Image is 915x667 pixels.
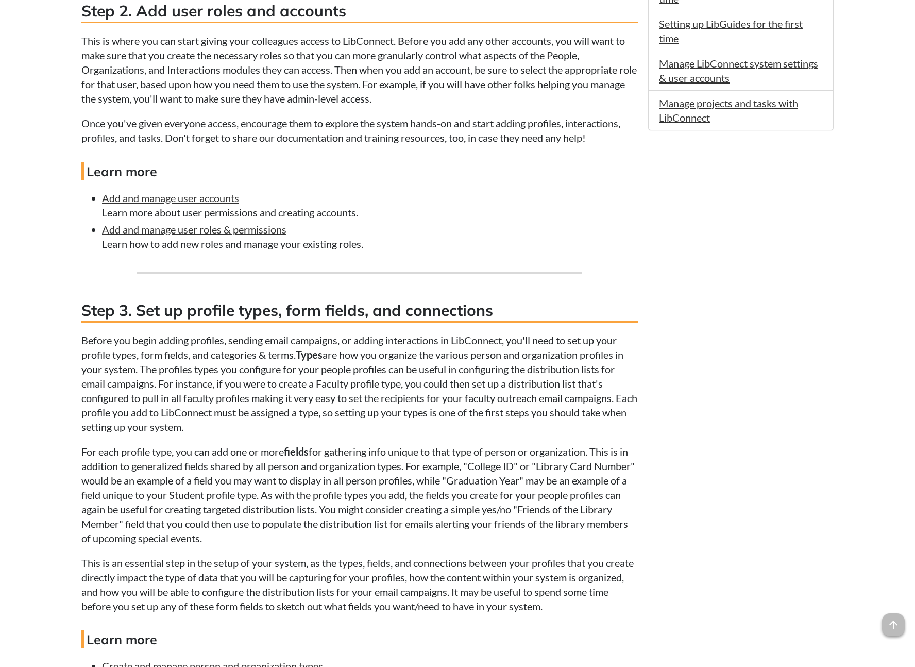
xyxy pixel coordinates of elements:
[102,192,239,204] a: Add and manage user accounts
[81,556,638,613] p: This is an essential step in the setup of your system, as the types, fields, and connections betw...
[882,614,905,627] a: arrow_upward
[882,613,905,636] span: arrow_upward
[81,116,638,145] p: Once you've given everyone access, encourage them to explore the system hands-on and start adding...
[81,333,638,434] p: Before you begin adding profiles, sending email campaigns, or adding interactions in LibConnect, ...
[81,444,638,545] p: For each profile type, you can add one or more for gathering info unique to that type of person o...
[659,18,803,44] a: Setting up LibGuides for the first time
[81,630,638,648] h4: Learn more
[81,299,638,323] h3: Step 3. Set up profile types, form fields, and connections
[284,445,309,458] strong: fields
[102,191,638,220] li: Learn more about user permissions and creating accounts.
[102,222,638,251] li: Learn how to add new roles and manage your existing roles.
[81,34,638,106] p: This is where you can start giving your colleagues access to LibConnect. Before you add any other...
[659,97,798,124] a: Manage projects and tasks with LibConnect
[659,57,818,84] a: Manage LibConnect system settings & user accounts
[81,162,638,180] h4: Learn more
[296,348,323,361] strong: Types
[102,223,286,236] a: Add and manage user roles & permissions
